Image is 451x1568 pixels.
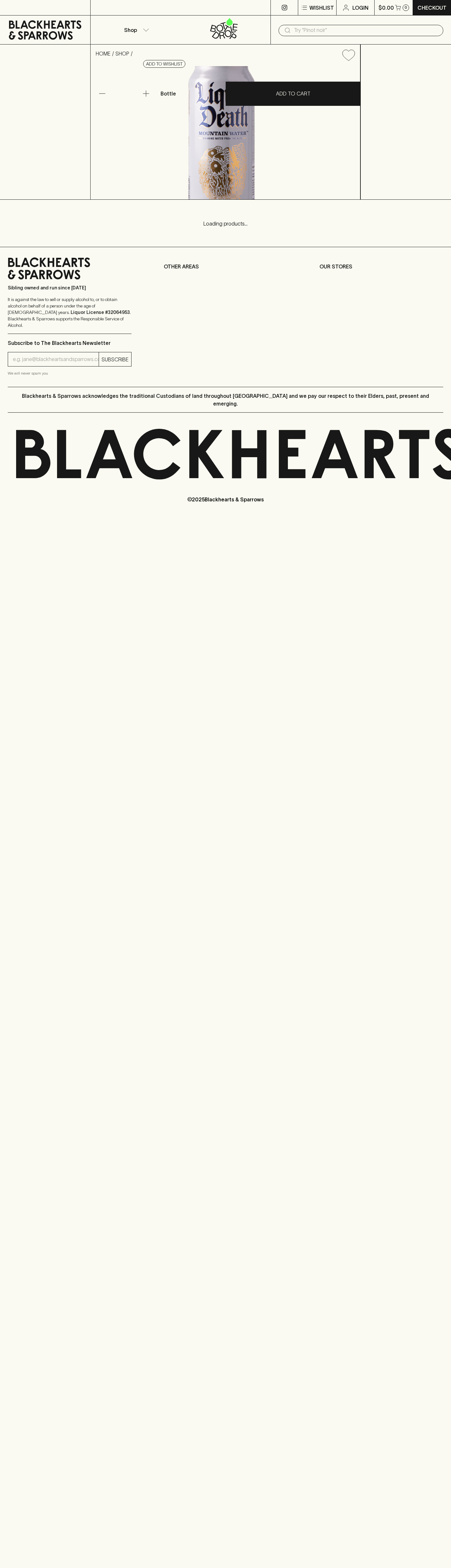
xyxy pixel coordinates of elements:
button: Add to wishlist [143,60,185,68]
p: ⠀ [91,4,96,12]
p: It is against the law to sell or supply alcohol to, or to obtain alcohol on behalf of a person un... [8,296,132,328]
input: e.g. jane@blackheartsandsparrows.com.au [13,354,99,365]
p: Blackhearts & Sparrows acknowledges the traditional Custodians of land throughout [GEOGRAPHIC_DAT... [13,392,438,407]
p: SUBSCRIBE [102,356,129,363]
p: OUR STORES [319,263,443,270]
p: Loading products... [6,220,445,227]
p: ADD TO CART [276,90,310,97]
p: Login [352,4,368,12]
strong: Liquor License #32064953 [71,310,130,315]
button: Shop [91,15,181,44]
p: Subscribe to The Blackhearts Newsletter [8,339,132,347]
img: 36459.png [91,66,360,199]
p: Checkout [417,4,446,12]
input: Try "Pinot noir" [294,25,438,35]
p: 0 [405,6,407,9]
p: OTHER AREAS [164,263,288,270]
p: Sibling owned and run since [DATE] [8,285,132,291]
div: Bottle [158,87,225,100]
p: Shop [124,26,137,34]
a: HOME [96,51,111,56]
p: Wishlist [309,4,334,12]
p: Bottle [161,90,176,97]
p: $0.00 [378,4,394,12]
button: ADD TO CART [226,82,360,106]
button: SUBSCRIBE [99,352,131,366]
a: SHOP [115,51,129,56]
p: We will never spam you [8,370,132,377]
button: Add to wishlist [340,47,358,64]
